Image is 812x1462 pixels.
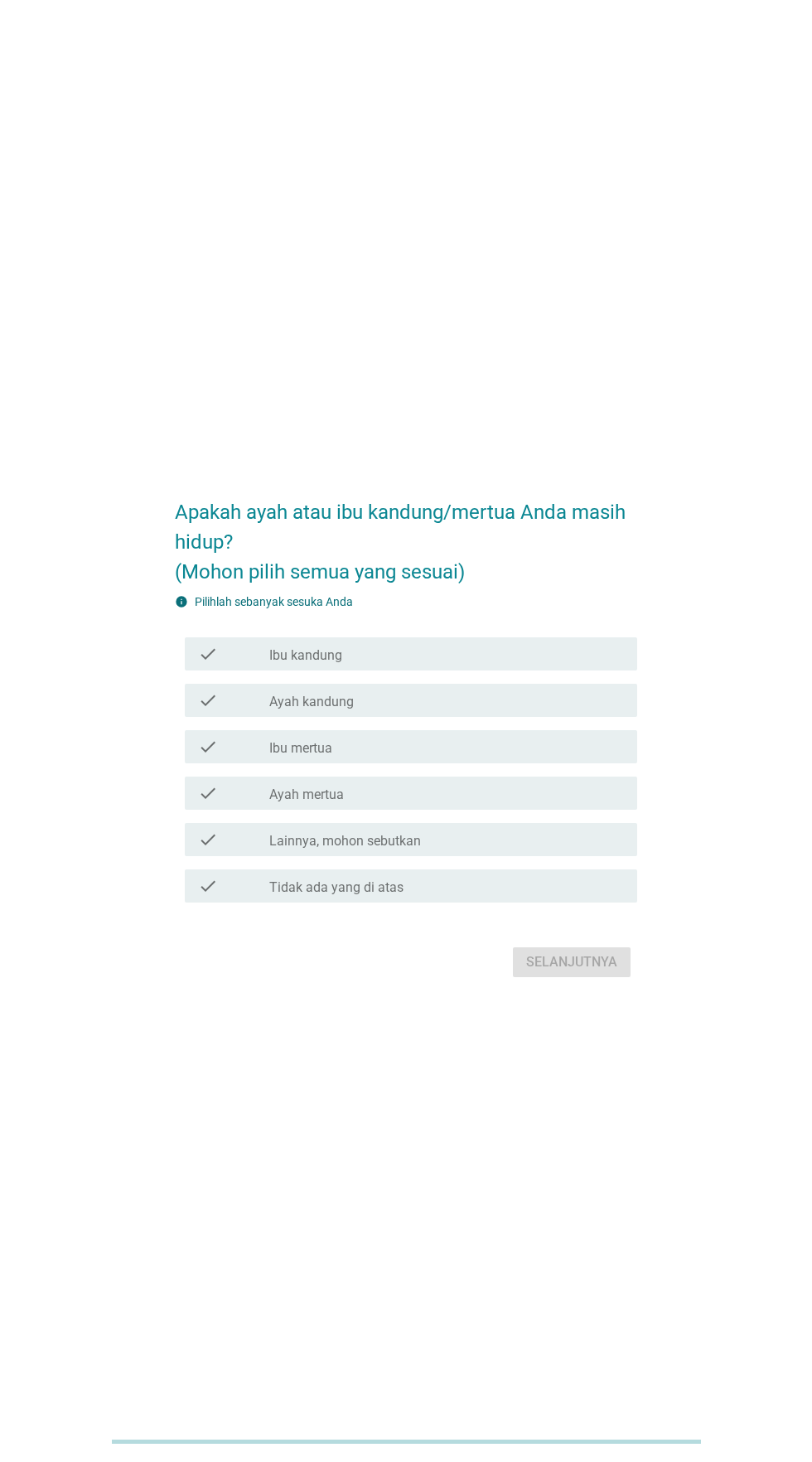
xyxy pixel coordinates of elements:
i: check [198,690,218,710]
label: Ayah kandung [269,694,354,710]
i: check [198,876,218,896]
i: check [198,783,218,803]
h2: Apakah ayah atau ibu kandung/mertua Anda masih hidup? (Mohon pilih semua yang sesuai) [175,481,636,587]
i: info [175,595,188,608]
label: Tidak ada yang di atas [269,879,404,896]
i: check [198,830,218,850]
label: Pilihlah sebanyak sesuka Anda [195,595,353,608]
i: check [198,644,218,664]
label: Ibu mertua [269,740,332,757]
label: Ayah mertua [269,787,344,803]
label: Lainnya, mohon sebutkan [269,833,421,850]
i: check [198,737,218,757]
label: Ibu kandung [269,647,342,664]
